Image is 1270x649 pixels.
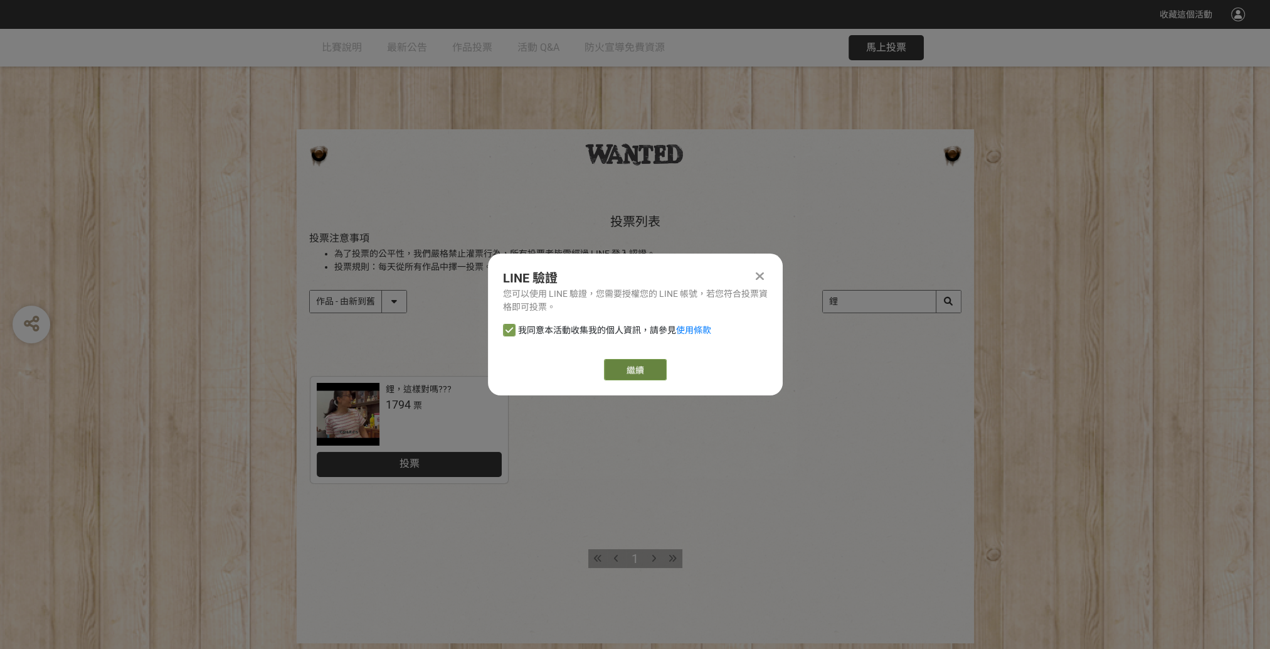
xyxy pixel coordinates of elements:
[849,35,924,60] button: 馬上投票
[585,29,665,67] a: 防火宣導免費資源
[322,29,362,67] a: 比賽說明
[386,383,452,396] div: 鋰，這樣對嗎???
[387,41,427,53] span: 最新公告
[517,41,559,53] span: 活動 Q&A
[309,214,961,229] h2: 投票列表
[866,41,906,53] span: 馬上投票
[413,400,422,410] span: 票
[518,324,711,337] span: 我同意本活動收集我的個人資訊，請參見
[823,291,961,313] input: 搜尋作品
[503,269,768,287] div: LINE 驗證
[334,247,961,260] li: 為了投票的公平性，我們嚴格禁止灌票行為，所有投票者皆需經過 LINE 登入認證。
[387,29,427,67] a: 最新公告
[517,29,559,67] a: 活動 Q&A
[632,551,638,566] span: 1
[604,359,667,380] a: 繼續
[1160,9,1212,19] span: 收藏這個活動
[452,29,492,67] a: 作品投票
[309,232,369,244] span: 投票注意事項
[585,41,665,53] span: 防火宣導免費資源
[334,260,961,274] li: 投票規則：每天從所有作品中擇一投票。
[310,377,508,483] a: 鋰，這樣對嗎???1794票投票
[386,398,411,411] span: 1794
[452,41,492,53] span: 作品投票
[503,287,768,314] div: 您可以使用 LINE 驗證，您需要授權您的 LINE 帳號，若您符合投票資格即可投票。
[322,41,362,53] span: 比賽說明
[310,291,406,313] select: Sorting
[676,325,711,335] a: 使用條款
[399,458,419,469] span: 投票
